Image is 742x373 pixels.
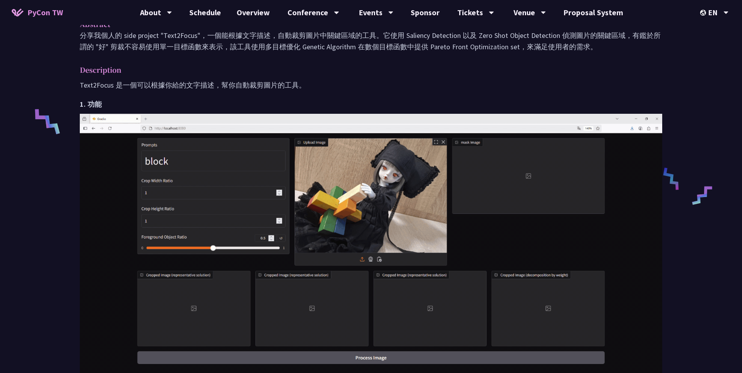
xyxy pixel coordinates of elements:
img: Locale Icon [700,10,708,16]
p: 分享我個人的 side project "Text2Focus"，一個能根據文字描述，自動裁剪圖片中關鍵區域的工具。它使用 Saliency Detection 以及 Zero Shot Obj... [80,30,662,52]
span: PyCon TW [27,7,63,18]
img: Home icon of PyCon TW 2025 [12,9,23,16]
p: Text2Focus 是一個可以根據你給的文字描述，幫你自動裁剪圖片的工具。 [80,79,662,91]
a: PyCon TW [4,3,71,22]
p: Description [80,64,647,75]
h2: 1. 功能 [80,99,662,110]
